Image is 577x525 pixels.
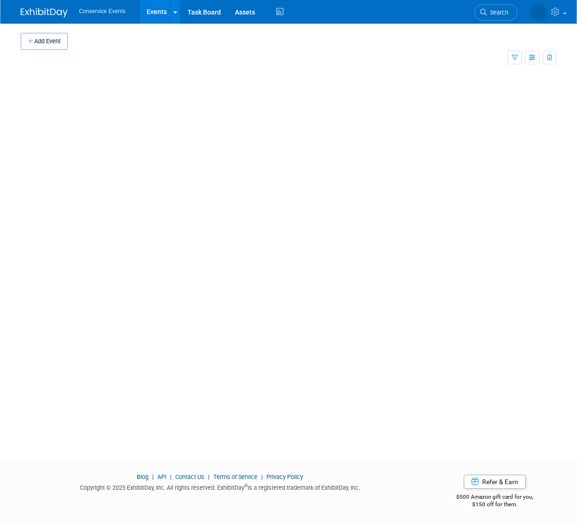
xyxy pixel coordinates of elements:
[433,501,557,509] div: $150 off for them.
[21,33,68,50] button: Add Event
[266,473,303,480] a: Privacy Policy
[487,9,508,16] span: Search
[175,473,204,480] a: Contact Us
[464,475,526,489] a: Refer & Earn
[150,473,156,480] span: |
[157,473,166,480] a: API
[21,481,419,492] div: Copyright © 2025 ExhibitDay, Inc. All rights reserved. ExhibitDay is a registered trademark of Ex...
[244,483,248,488] sup: ®
[79,8,125,15] span: Conservice Events
[168,473,174,480] span: |
[137,473,148,480] a: Blog
[206,473,212,480] span: |
[474,4,517,21] a: Search
[530,3,547,21] img: Amiee Griffey
[21,8,68,17] img: ExhibitDay
[259,473,265,480] span: |
[213,473,257,480] a: Terms of Service
[433,487,557,509] div: $500 Amazon gift card for you,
